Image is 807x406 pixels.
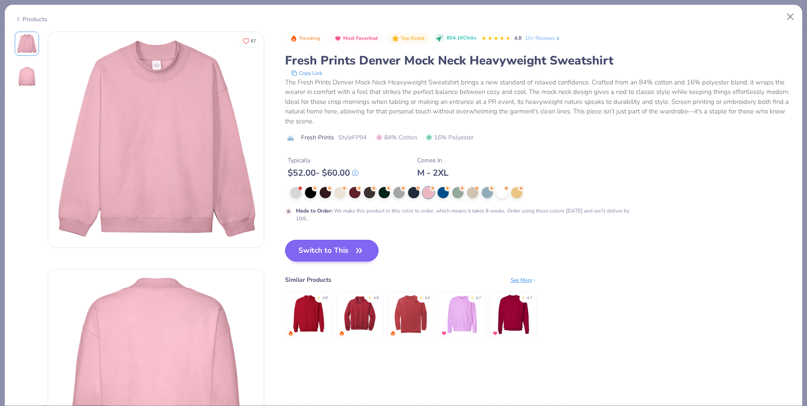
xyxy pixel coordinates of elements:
[251,39,256,43] span: 67
[296,207,333,214] strong: Made to Order :
[339,331,344,336] img: trending.gif
[388,33,429,44] button: Badge Button
[288,69,325,77] button: copy to clipboard
[48,32,264,248] img: Front
[401,36,425,41] span: Top Rated
[296,207,632,222] div: We make this product in this color to order, which means it takes 8 weeks. Order using these colo...
[470,295,474,299] div: ★
[514,35,522,42] span: 4.8
[285,52,793,69] div: Fresh Prints Denver Mock Neck Heavyweight Sweatshirt
[390,331,395,336] img: trending.gif
[419,295,423,299] div: ★
[330,33,382,44] button: Badge Button
[301,133,334,142] span: Fresh Prints
[290,35,297,42] img: Trending sort
[288,331,293,336] img: trending.gif
[481,32,511,45] div: 4.8 Stars
[390,293,431,335] img: Comfort Colors Adult Crewneck Sweatshirt
[417,168,448,178] div: M - 2XL
[338,133,366,142] span: Style FP94
[493,331,498,336] img: MostFav.gif
[447,35,476,42] span: 804.1K Clicks
[16,66,37,87] img: Back
[527,295,532,301] div: 4.7
[285,240,379,261] button: Switch to This
[285,77,793,126] div: The Fresh Prints Denver Mock Neck Heavyweight Sweatshirt brings a new standard of relaxed confide...
[322,295,327,301] div: 4.8
[476,295,481,301] div: 4.7
[441,331,447,336] img: MostFav.gif
[285,275,331,284] div: Similar Products
[288,156,359,165] div: Typically
[376,133,417,142] span: 84% Cotton
[16,33,37,54] img: Front
[286,33,325,44] button: Badge Button
[334,35,341,42] img: Most Favorited sort
[426,133,474,142] span: 16% Polyester
[239,35,260,47] button: Like
[285,135,297,142] img: brand logo
[522,295,525,299] div: ★
[288,293,329,335] img: Gildan Adult Heavy Blend Adult 8 Oz. 50/50 Fleece Crew
[511,276,537,284] div: See More
[392,35,399,42] img: Top Rated sort
[339,293,380,335] img: Jerzees Nublend Quarter-Zip Cadet Collar Sweatshirt
[425,295,430,301] div: 4.9
[493,293,534,335] img: Hanes Unisex 7.8 Oz. Ecosmart 50/50 Crewneck Sweatshirt
[299,36,320,41] span: Trending
[288,168,359,178] div: $ 52.00 - $ 60.00
[368,295,372,299] div: ★
[373,295,379,301] div: 4.8
[441,293,483,335] img: Comfort Colors Unisex Lightweight Cotton Crewneck Sweatshirt
[525,34,561,42] a: 10+ Reviews
[15,15,47,24] div: Products
[417,156,448,165] div: Comes In
[343,36,378,41] span: Most Favorited
[782,9,799,25] button: Close
[317,295,321,299] div: ★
